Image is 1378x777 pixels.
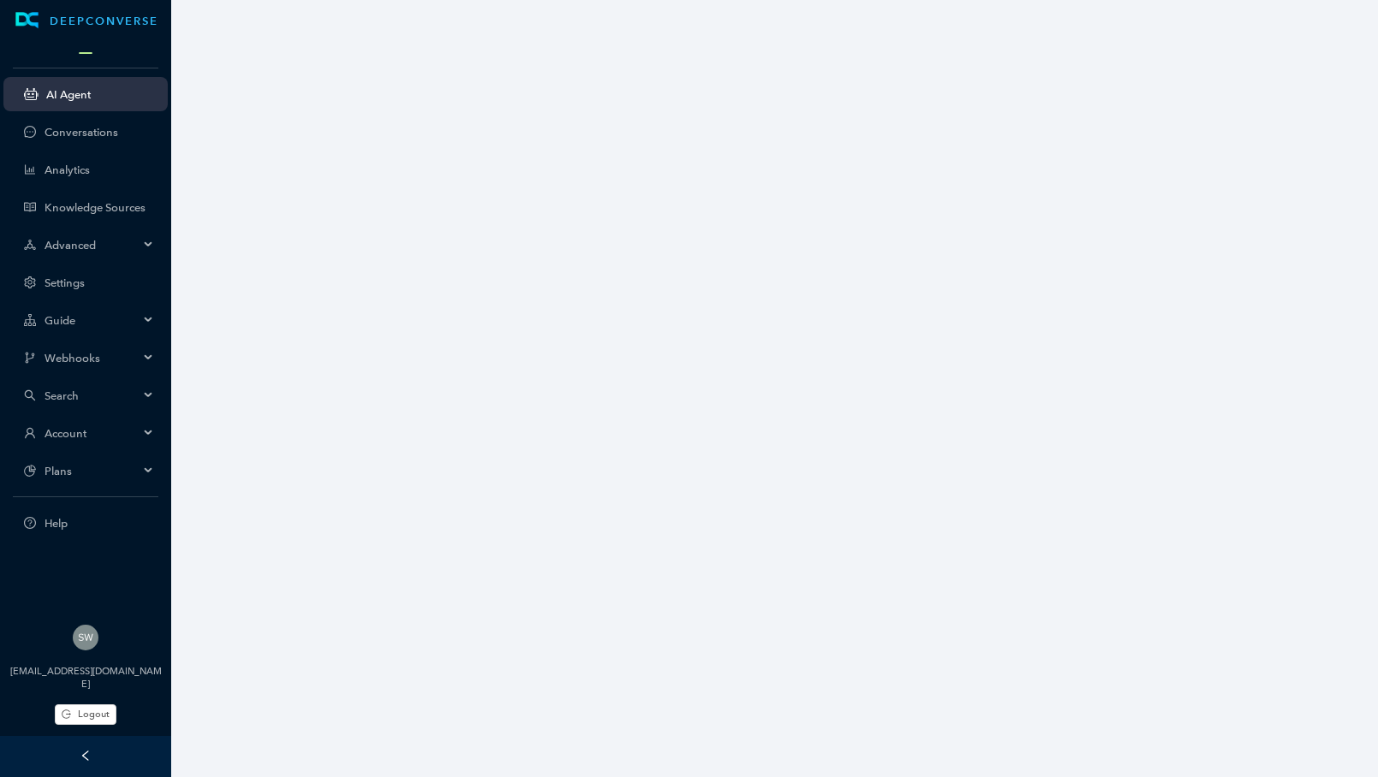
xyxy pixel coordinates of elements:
span: logout [62,709,71,719]
img: 8f53adfe9b79da45960852b5ce3c666f [73,625,98,650]
span: Help [45,517,154,530]
span: Account [45,427,139,440]
a: Analytics [45,163,154,176]
span: Guide [45,314,139,327]
button: Logout [55,704,116,725]
a: AI Agent [46,88,154,101]
span: question-circle [24,517,36,529]
span: branches [24,352,36,364]
span: Logout [78,707,110,721]
span: Search [45,389,139,402]
span: Advanced [45,239,139,252]
a: Settings [45,276,154,289]
span: Webhooks [45,352,139,365]
span: deployment-unit [24,239,36,251]
a: Conversations [45,126,154,139]
span: search [24,389,36,401]
span: user [24,427,36,439]
span: Plans [45,465,139,477]
a: Knowledge Sources [45,201,154,214]
a: LogoDEEPCONVERSE [3,12,168,29]
span: pie-chart [24,465,36,477]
